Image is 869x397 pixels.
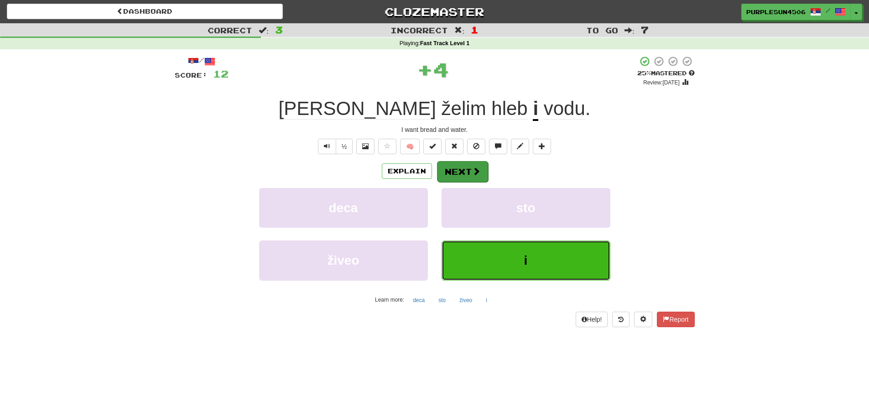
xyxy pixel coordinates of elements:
[208,26,252,35] span: Correct
[318,139,336,154] button: Play sentence audio (ctl+space)
[467,139,485,154] button: Ignore sentence (alt+i)
[437,161,488,182] button: Next
[175,56,229,67] div: /
[586,26,618,35] span: To go
[643,79,680,86] small: Review: [DATE]
[576,312,608,327] button: Help!
[641,24,649,35] span: 7
[390,26,448,35] span: Incorrect
[378,139,396,154] button: Favorite sentence (alt+f)
[336,139,353,154] button: ½
[417,56,433,83] span: +
[297,4,572,20] a: Clozemaster
[454,26,464,34] span: :
[316,139,353,154] div: Text-to-speech controls
[481,293,492,307] button: i
[420,40,470,47] strong: Fast Track Level 1
[442,98,486,120] span: želim
[259,240,428,280] button: živeo
[826,7,830,14] span: /
[175,125,695,134] div: I want bread and water.
[637,69,651,77] span: 25 %
[442,240,610,280] button: i
[544,98,585,120] span: vodu
[657,312,694,327] button: Report
[7,4,283,19] a: Dashboard
[175,71,208,79] span: Score:
[741,4,851,20] a: PurpleSun4506 /
[279,98,436,120] span: [PERSON_NAME]
[637,69,695,78] div: Mastered
[491,98,527,120] span: hleb
[275,24,283,35] span: 3
[516,201,536,215] span: sto
[538,98,590,120] span: .
[612,312,630,327] button: Round history (alt+y)
[533,98,538,121] u: i
[382,163,432,179] button: Explain
[442,188,610,228] button: sto
[433,293,451,307] button: sto
[511,139,529,154] button: Edit sentence (alt+d)
[489,139,507,154] button: Discuss sentence (alt+u)
[524,253,528,267] span: i
[423,139,442,154] button: Set this sentence to 100% Mastered (alt+m)
[213,68,229,79] span: 12
[375,297,404,303] small: Learn more:
[408,293,430,307] button: deca
[356,139,375,154] button: Show image (alt+x)
[471,24,479,35] span: 1
[454,293,477,307] button: živeo
[259,188,428,228] button: deca
[329,201,358,215] span: deca
[259,26,269,34] span: :
[624,26,635,34] span: :
[445,139,463,154] button: Reset to 0% Mastered (alt+r)
[746,8,806,16] span: PurpleSun4506
[400,139,420,154] button: 🧠
[533,139,551,154] button: Add to collection (alt+a)
[433,58,449,81] span: 4
[327,253,359,267] span: živeo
